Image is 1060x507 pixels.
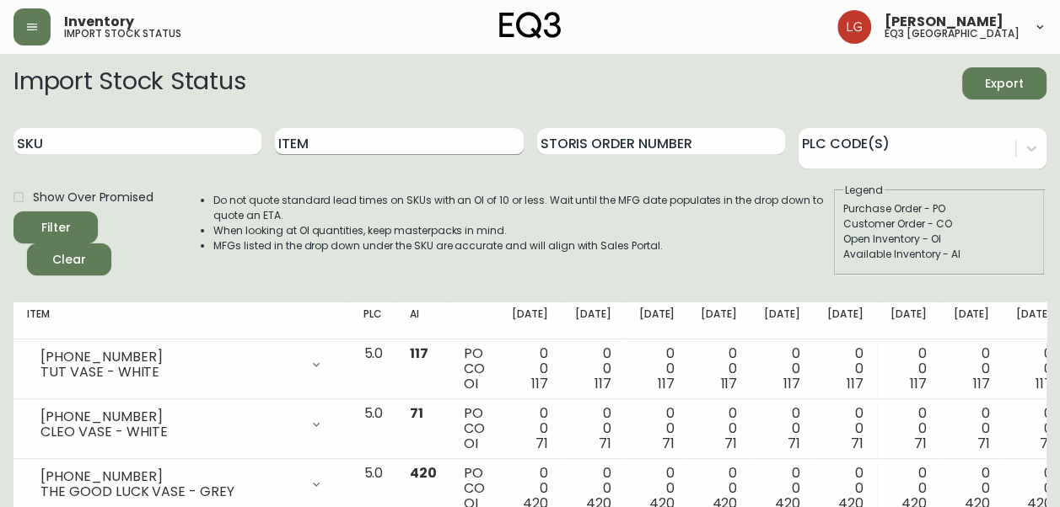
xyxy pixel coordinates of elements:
[1016,406,1052,451] div: 0 0
[499,12,562,39] img: logo
[40,350,299,365] div: [PHONE_NUMBER]
[827,346,864,392] div: 0 0
[464,346,485,392] div: PO CO
[877,302,940,339] th: [DATE]
[827,406,864,451] div: 0 0
[687,302,751,339] th: [DATE]
[350,302,396,339] th: PLC
[13,67,245,99] h2: Import Stock Status
[1036,374,1052,393] span: 117
[40,365,299,380] div: TUT VASE - WHITE
[40,409,299,424] div: [PHONE_NUMBER]
[662,434,675,453] span: 71
[562,302,625,339] th: [DATE]
[976,73,1033,94] span: Export
[977,434,989,453] span: 71
[464,374,478,393] span: OI
[213,223,832,238] li: When looking at OI quantities, keep masterpacks in mind.
[396,302,450,339] th: AI
[27,406,336,443] div: [PHONE_NUMBER]CLEO VASE - WHITE
[891,406,927,451] div: 0 0
[64,15,134,29] span: Inventory
[843,247,1036,262] div: Available Inventory - AI
[40,424,299,440] div: CLEO VASE - WHITE
[13,211,98,243] button: Filter
[464,434,478,453] span: OI
[464,406,485,451] div: PO CO
[595,374,611,393] span: 117
[638,346,675,392] div: 0 0
[33,189,153,206] span: Show Over Promised
[575,346,611,392] div: 0 0
[914,434,927,453] span: 71
[720,374,737,393] span: 117
[658,374,675,393] span: 117
[41,217,71,238] div: Filter
[837,10,871,44] img: da6fc1c196b8cb7038979a7df6c040e1
[1016,346,1052,392] div: 0 0
[64,29,181,39] h5: import stock status
[410,344,428,363] span: 117
[764,346,800,392] div: 0 0
[350,399,396,459] td: 5.0
[701,346,737,392] div: 0 0
[843,183,885,198] legend: Legend
[962,67,1047,99] button: Export
[512,346,548,392] div: 0 0
[531,374,548,393] span: 117
[625,302,688,339] th: [DATE]
[213,238,832,253] li: MFGs listed in the drop down under the SKU are accurate and will align with Sales Portal.
[535,434,548,453] span: 71
[972,374,989,393] span: 117
[885,15,1004,29] span: [PERSON_NAME]
[40,249,98,270] span: Clear
[27,243,111,275] button: Clear
[40,484,299,499] div: THE GOOD LUCK VASE - GREY
[843,201,1036,216] div: Purchase Order - PO
[1040,434,1052,453] span: 71
[498,302,562,339] th: [DATE]
[575,406,611,451] div: 0 0
[843,216,1036,232] div: Customer Order - CO
[701,406,737,451] div: 0 0
[910,374,927,393] span: 117
[953,346,989,392] div: 0 0
[410,463,437,483] span: 420
[512,406,548,451] div: 0 0
[13,302,350,339] th: Item
[891,346,927,392] div: 0 0
[40,469,299,484] div: [PHONE_NUMBER]
[885,29,1020,39] h5: eq3 [GEOGRAPHIC_DATA]
[751,302,814,339] th: [DATE]
[724,434,737,453] span: 71
[843,232,1036,247] div: Open Inventory - OI
[764,406,800,451] div: 0 0
[814,302,877,339] th: [DATE]
[410,403,423,423] span: 71
[788,434,800,453] span: 71
[847,374,864,393] span: 117
[638,406,675,451] div: 0 0
[213,193,832,223] li: Do not quote standard lead times on SKUs with an OI of 10 or less. Wait until the MFG date popula...
[783,374,800,393] span: 117
[27,466,336,503] div: [PHONE_NUMBER]THE GOOD LUCK VASE - GREY
[27,346,336,383] div: [PHONE_NUMBER]TUT VASE - WHITE
[851,434,864,453] span: 71
[599,434,611,453] span: 71
[350,339,396,399] td: 5.0
[939,302,1003,339] th: [DATE]
[953,406,989,451] div: 0 0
